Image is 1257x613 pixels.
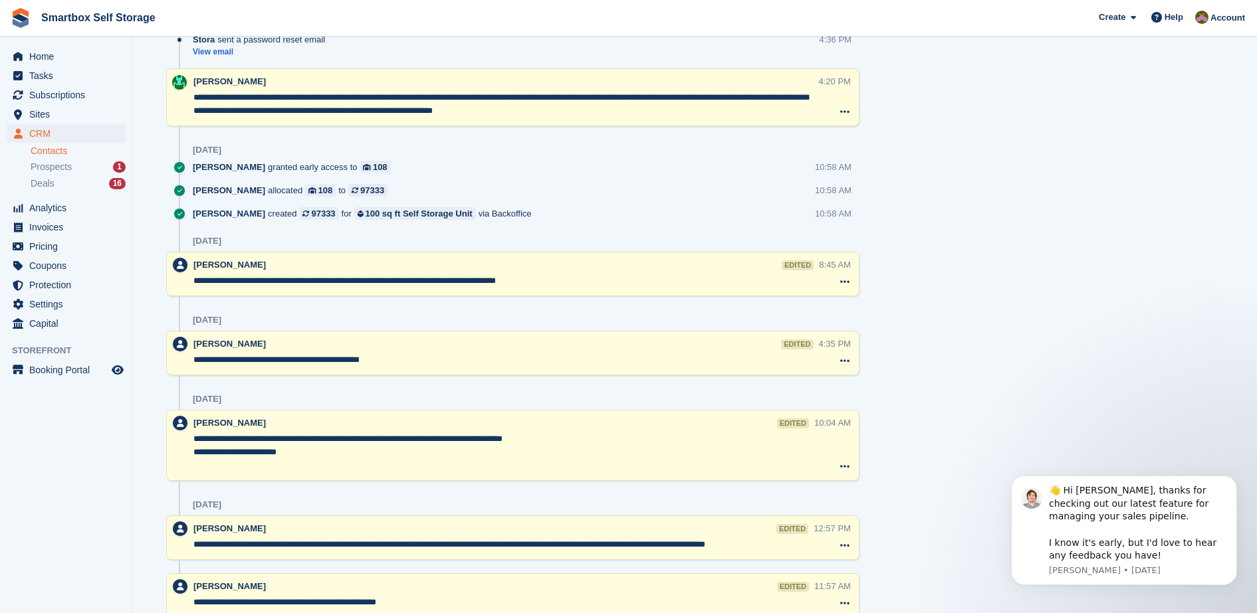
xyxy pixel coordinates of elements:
div: 100 sq ft Self Storage Unit [366,207,473,220]
span: [PERSON_NAME] [193,418,266,428]
div: granted early access to [193,161,398,173]
div: 97333 [311,207,335,220]
div: 12:57 PM [814,522,851,535]
div: [DATE] [193,145,221,155]
a: Prospects 1 [31,160,126,174]
span: Home [29,47,109,66]
span: Storefront [12,344,132,357]
span: Analytics [29,199,109,217]
div: 10:04 AM [814,416,851,429]
div: 97333 [360,184,384,197]
div: 108 [318,184,333,197]
a: menu [7,276,126,294]
div: edited [776,524,808,534]
div: edited [781,339,813,349]
div: [DATE] [193,315,221,325]
div: 16 [109,178,126,189]
div: edited [782,260,814,270]
a: View email [193,46,332,58]
div: [DATE] [193,499,221,510]
div: created for via Backoffice [193,207,538,220]
span: [PERSON_NAME] [193,207,265,220]
div: 10:58 AM [815,207,852,220]
span: Account [1210,11,1245,25]
span: Settings [29,295,109,313]
div: edited [777,418,809,428]
span: Capital [29,314,109,333]
div: allocated to [193,184,394,197]
div: 108 [373,161,388,173]
a: 100 sq ft Self Storage Unit [354,207,476,220]
a: menu [7,218,126,236]
span: Deals [31,177,55,190]
div: 10:58 AM [815,161,852,173]
div: 8:45 AM [819,258,851,271]
a: menu [7,256,126,275]
span: [PERSON_NAME] [193,184,265,197]
span: [PERSON_NAME] [193,161,265,173]
a: menu [7,199,126,217]
div: [DATE] [193,236,221,246]
a: menu [7,66,126,85]
a: 108 [305,184,336,197]
span: Tasks [29,66,109,85]
span: Protection [29,276,109,294]
iframe: Intercom notifications message [991,456,1257,606]
span: Coupons [29,256,109,275]
span: CRM [29,124,109,143]
a: 108 [360,161,390,173]
a: menu [7,237,126,256]
div: [DATE] [193,394,221,404]
span: Sites [29,105,109,124]
span: [PERSON_NAME] [193,523,266,533]
span: [PERSON_NAME] [193,581,266,591]
a: menu [7,124,126,143]
span: [PERSON_NAME] [193,339,266,349]
a: menu [7,314,126,333]
span: Subscriptions [29,86,109,104]
a: menu [7,47,126,66]
div: 11:57 AM [814,580,851,592]
a: 97333 [348,184,388,197]
a: 97333 [299,207,338,220]
a: Preview store [110,362,126,378]
div: edited [777,582,809,592]
span: Invoices [29,218,109,236]
a: Smartbox Self Storage [36,7,161,29]
img: stora-icon-8386f47178a22dfd0bd8f6a31ec36ba5ce8667c1dd55bd0f319d3a0aa187defe.svg [11,8,31,28]
div: 4:35 PM [819,337,851,350]
a: Deals 16 [31,177,126,191]
div: 1 [113,161,126,173]
span: Prospects [31,161,72,173]
div: 10:58 AM [815,184,852,197]
span: Create [1099,11,1125,24]
span: Help [1165,11,1183,24]
span: [PERSON_NAME] [193,260,266,270]
img: Elinor Shepherd [172,75,187,90]
img: Kayleigh Devlin [1195,11,1208,24]
a: menu [7,361,126,379]
div: 4:36 PM [820,33,852,46]
a: Contacts [31,145,126,157]
a: menu [7,105,126,124]
span: Stora [193,33,215,46]
div: sent a password reset email [193,33,332,46]
a: menu [7,86,126,104]
span: Pricing [29,237,109,256]
span: Booking Portal [29,361,109,379]
a: menu [7,295,126,313]
span: [PERSON_NAME] [193,76,266,86]
div: 4:20 PM [819,75,851,88]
